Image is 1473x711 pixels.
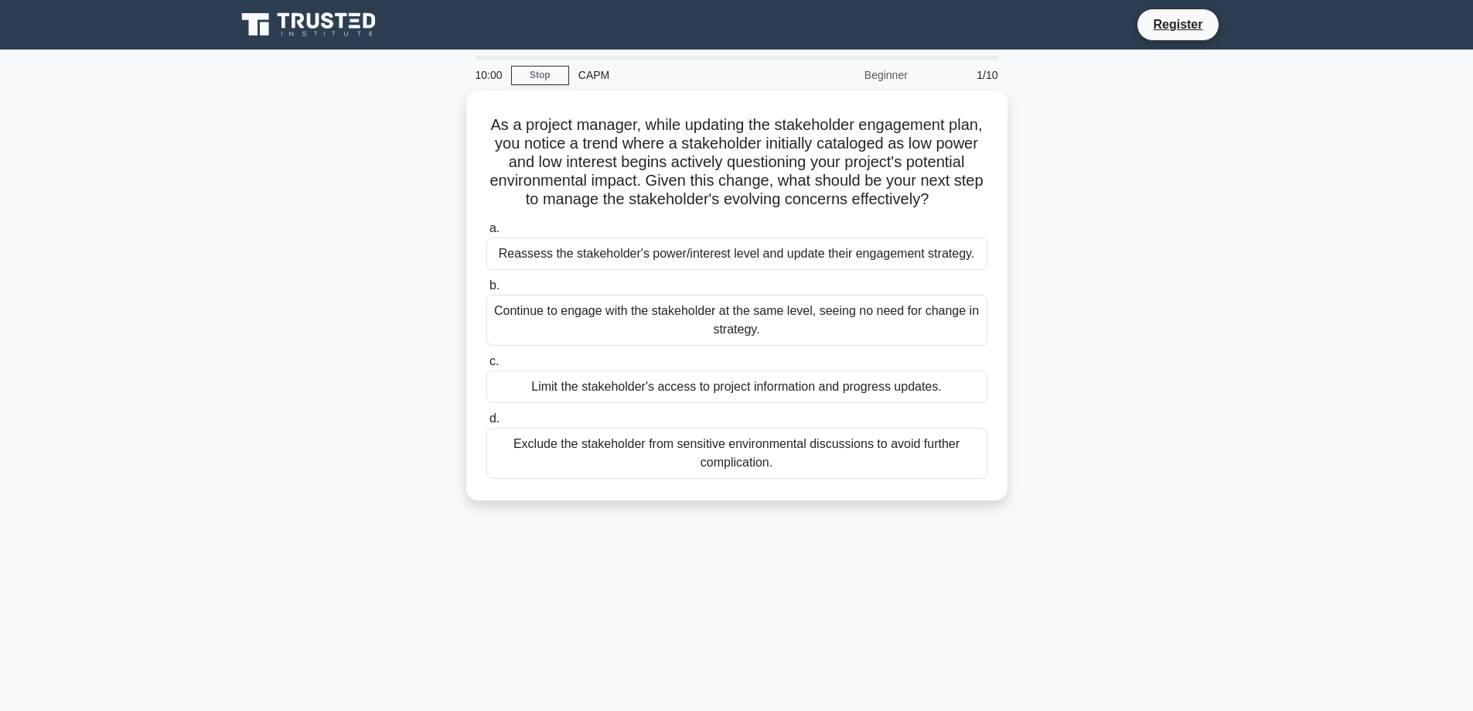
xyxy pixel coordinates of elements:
[485,115,989,210] h5: As a project manager, while updating the stakeholder engagement plan, you notice a trend where a ...
[511,66,569,85] a: Stop
[489,221,500,234] span: a.
[486,428,987,479] div: Exclude the stakeholder from sensitive environmental discussions to avoid further complication.
[489,279,500,292] span: b.
[486,238,987,270] div: Reassess the stakeholder's power/interest level and update their engagement strategy.
[486,295,987,346] div: Continue to engage with the stakeholder at the same level, seeing no need for change in strategy.
[917,60,1008,91] div: 1/10
[486,371,987,403] div: Limit the stakeholder's access to project information and progress updates.
[1144,15,1212,34] a: Register
[569,60,782,91] div: CAPM
[489,412,500,425] span: d.
[489,354,499,367] span: c.
[782,60,917,91] div: Beginner
[466,60,511,91] div: 10:00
